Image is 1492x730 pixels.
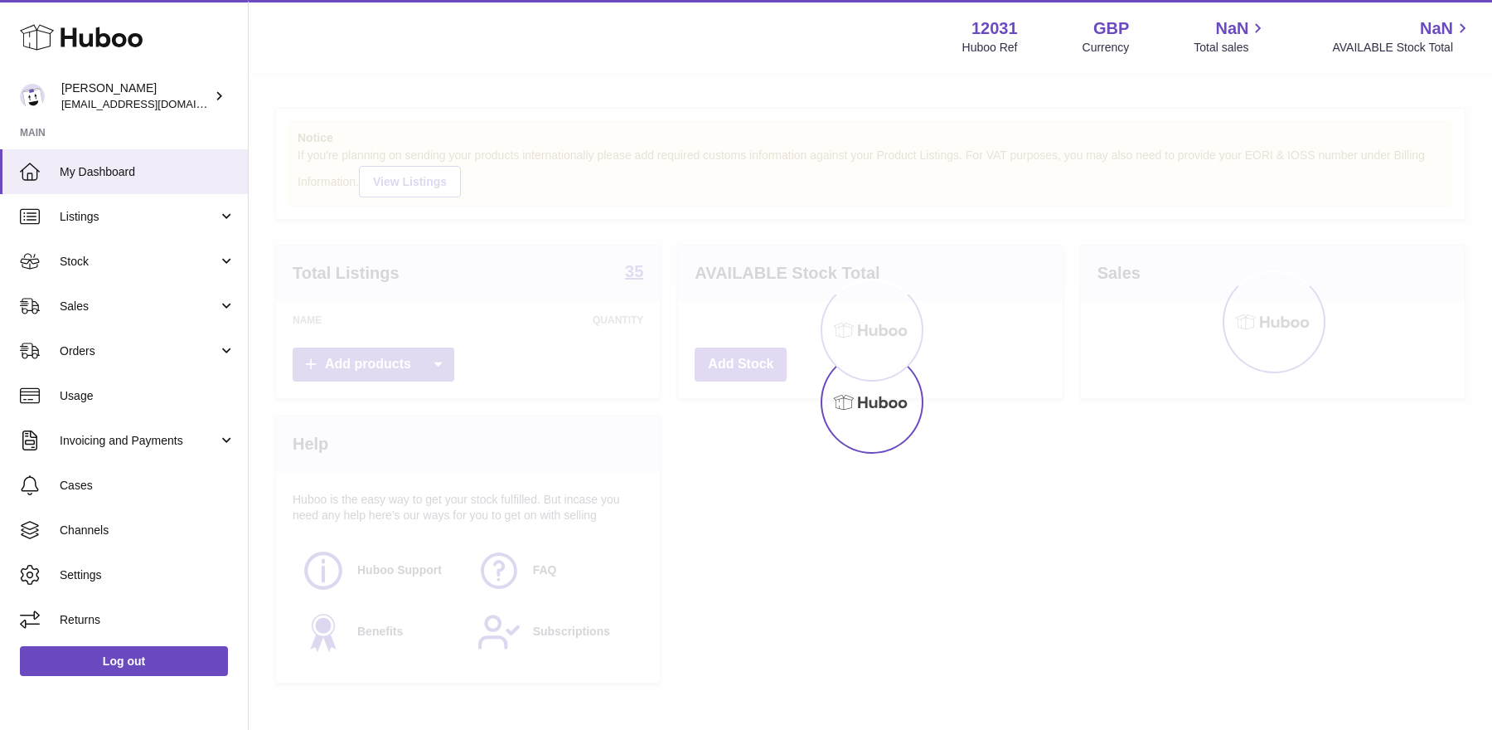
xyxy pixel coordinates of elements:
[60,254,218,270] span: Stock
[1332,17,1472,56] a: NaN AVAILABLE Stock Total
[61,97,244,110] span: [EMAIL_ADDRESS][DOMAIN_NAME]
[60,388,235,404] span: Usage
[60,612,235,628] span: Returns
[60,567,235,583] span: Settings
[1332,40,1472,56] span: AVAILABLE Stock Total
[962,40,1018,56] div: Huboo Ref
[1194,40,1267,56] span: Total sales
[61,80,211,112] div: [PERSON_NAME]
[60,523,235,538] span: Channels
[60,343,218,359] span: Orders
[20,646,228,676] a: Log out
[60,433,218,449] span: Invoicing and Payments
[60,478,235,494] span: Cases
[60,299,218,314] span: Sales
[60,164,235,180] span: My Dashboard
[1215,17,1248,40] span: NaN
[971,17,1018,40] strong: 12031
[1093,17,1129,40] strong: GBP
[1194,17,1267,56] a: NaN Total sales
[60,209,218,225] span: Listings
[1083,40,1130,56] div: Currency
[20,84,45,109] img: admin@makewellforyou.com
[1420,17,1453,40] span: NaN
